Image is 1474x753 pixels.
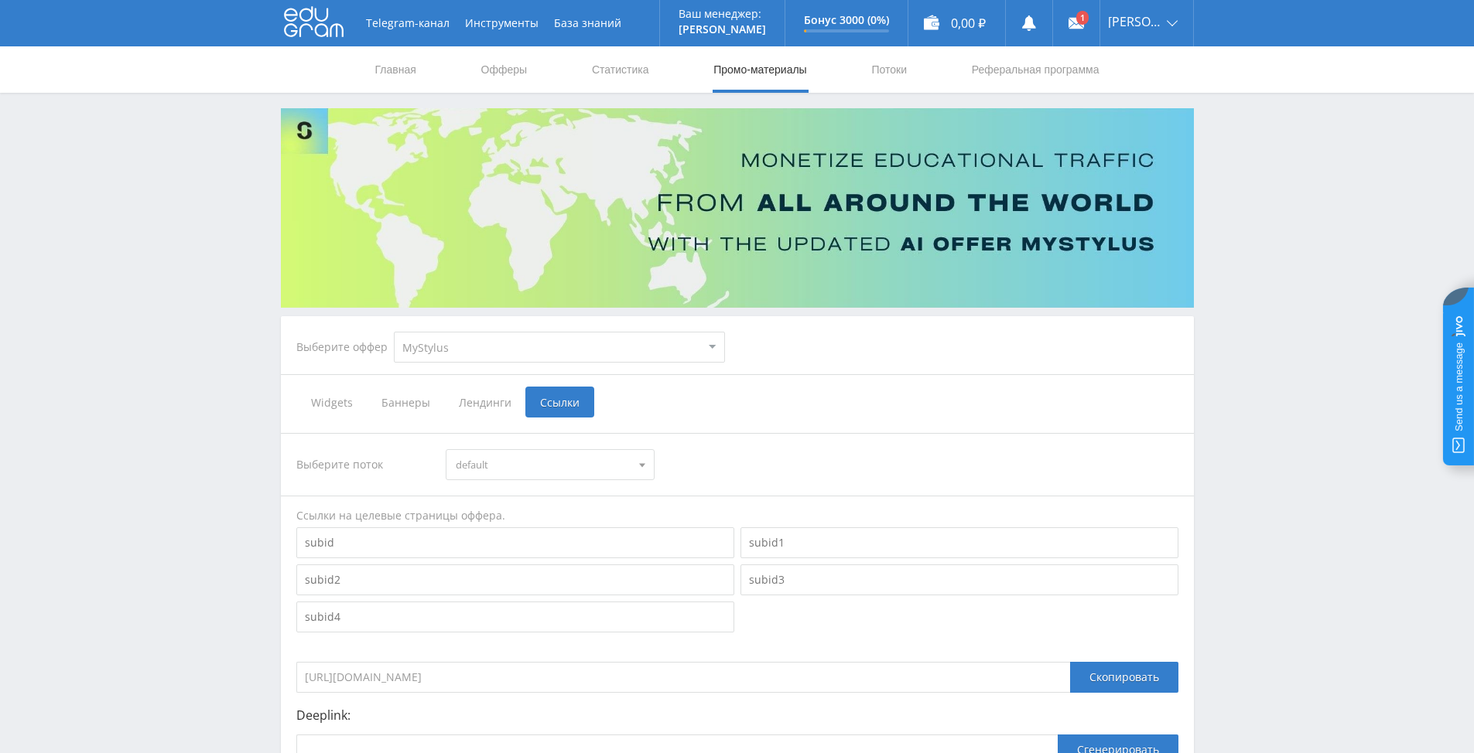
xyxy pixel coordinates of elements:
img: Banner [281,108,1194,308]
span: Баннеры [367,387,444,417]
div: Выберите поток [296,449,431,480]
p: Бонус 3000 (0%) [804,14,889,26]
input: subid2 [296,564,734,595]
p: Ваш менеджер: [679,8,766,20]
input: subid4 [296,601,734,632]
p: [PERSON_NAME] [679,23,766,36]
div: Выберите оффер [296,341,394,353]
a: Статистика [590,46,651,93]
a: Потоки [870,46,908,93]
span: Widgets [296,387,367,417]
a: Главная [374,46,418,93]
span: default [456,450,631,479]
input: subid [296,527,734,558]
span: Ссылки [525,387,594,417]
input: subid3 [740,564,1178,595]
div: Скопировать [1070,662,1178,693]
input: subid1 [740,527,1178,558]
a: Промо-материалы [712,46,808,93]
span: [PERSON_NAME] [1108,15,1162,28]
a: Реферальная программа [970,46,1101,93]
div: Ссылки на целевые страницы оффера. [296,508,1178,523]
span: Лендинги [444,387,525,417]
a: Офферы [480,46,529,93]
p: Deeplink: [296,708,1178,722]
